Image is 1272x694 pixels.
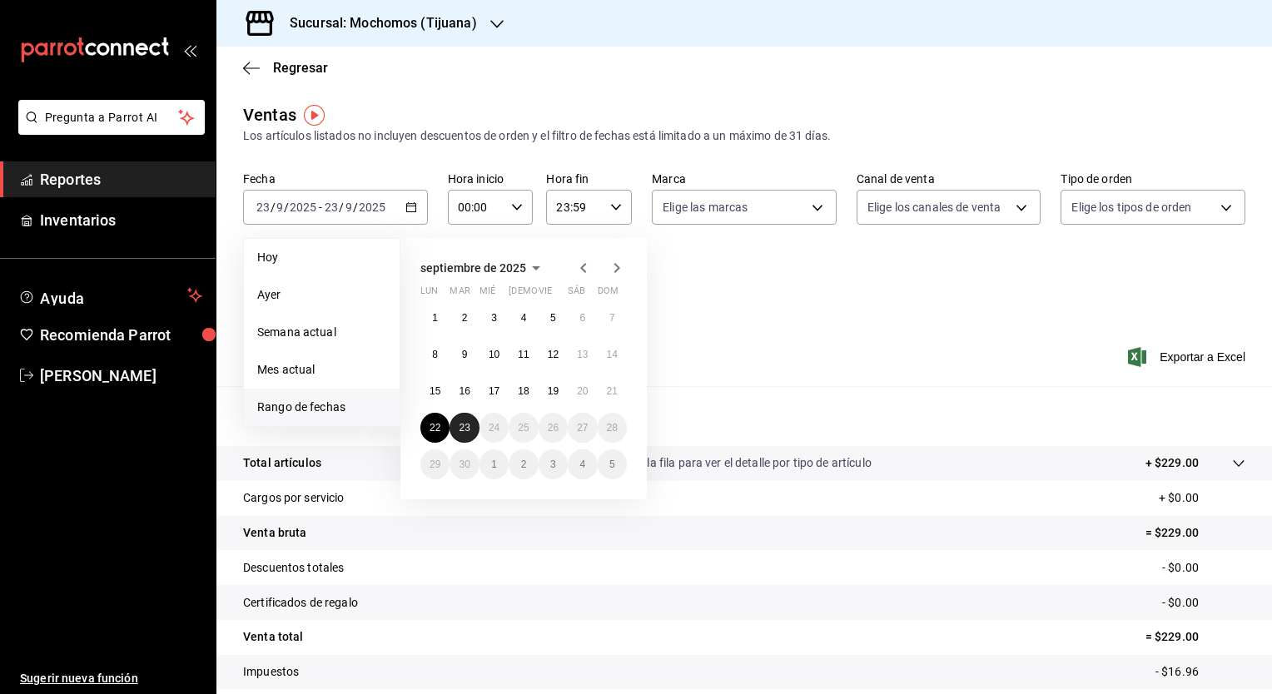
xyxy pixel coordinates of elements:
span: - [319,201,322,214]
button: 1 de septiembre de 2025 [420,303,450,333]
button: 26 de septiembre de 2025 [539,413,568,443]
button: 21 de septiembre de 2025 [598,376,627,406]
abbr: 25 de septiembre de 2025 [518,422,529,434]
span: septiembre de 2025 [420,261,526,275]
button: Pregunta a Parrot AI [18,100,205,135]
a: Pregunta a Parrot AI [12,121,205,138]
button: 7 de septiembre de 2025 [598,303,627,333]
p: Total artículos [243,454,321,472]
span: Regresar [273,60,328,76]
abbr: 7 de septiembre de 2025 [609,312,615,324]
abbr: 12 de septiembre de 2025 [548,349,559,360]
p: = $229.00 [1145,524,1245,542]
p: - $0.00 [1162,559,1245,577]
button: 27 de septiembre de 2025 [568,413,597,443]
abbr: 3 de octubre de 2025 [550,459,556,470]
button: 3 de octubre de 2025 [539,449,568,479]
button: Exportar a Excel [1131,347,1245,367]
span: Elige los canales de venta [867,199,1001,216]
abbr: 21 de septiembre de 2025 [607,385,618,397]
p: Da clic en la fila para ver el detalle por tipo de artículo [595,454,872,472]
abbr: 30 de septiembre de 2025 [459,459,470,470]
abbr: 22 de septiembre de 2025 [430,422,440,434]
abbr: 2 de octubre de 2025 [521,459,527,470]
button: 2 de octubre de 2025 [509,449,538,479]
abbr: 1 de octubre de 2025 [491,459,497,470]
button: 30 de septiembre de 2025 [450,449,479,479]
img: Tooltip marker [304,105,325,126]
label: Tipo de orden [1061,173,1245,185]
input: -- [324,201,339,214]
p: Descuentos totales [243,559,344,577]
span: Reportes [40,168,202,191]
button: 4 de octubre de 2025 [568,449,597,479]
span: / [339,201,344,214]
span: / [353,201,358,214]
span: Elige las marcas [663,199,748,216]
abbr: martes [450,285,470,303]
label: Canal de venta [857,173,1041,185]
p: - $0.00 [1162,594,1245,612]
label: Hora fin [546,173,632,185]
p: + $229.00 [1145,454,1199,472]
span: Rango de fechas [257,399,386,416]
span: / [271,201,276,214]
abbr: 18 de septiembre de 2025 [518,385,529,397]
button: 5 de octubre de 2025 [598,449,627,479]
h3: Sucursal: Mochomos (Tijuana) [276,13,477,33]
abbr: domingo [598,285,619,303]
button: open_drawer_menu [183,43,196,57]
abbr: 27 de septiembre de 2025 [577,422,588,434]
button: 24 de septiembre de 2025 [479,413,509,443]
p: Venta total [243,628,303,646]
input: -- [256,201,271,214]
span: [PERSON_NAME] [40,364,202,387]
abbr: 4 de octubre de 2025 [579,459,585,470]
span: / [284,201,289,214]
button: 9 de septiembre de 2025 [450,340,479,369]
abbr: 28 de septiembre de 2025 [607,422,618,434]
abbr: 26 de septiembre de 2025 [548,422,559,434]
span: Pregunta a Parrot AI [45,109,179,126]
abbr: 14 de septiembre de 2025 [607,349,618,360]
button: 13 de septiembre de 2025 [568,340,597,369]
p: Venta bruta [243,524,306,542]
label: Fecha [243,173,428,185]
button: 8 de septiembre de 2025 [420,340,450,369]
abbr: 4 de septiembre de 2025 [521,312,527,324]
span: Sugerir nueva función [20,670,202,687]
p: = $229.00 [1145,628,1245,646]
button: 25 de septiembre de 2025 [509,413,538,443]
abbr: 15 de septiembre de 2025 [430,385,440,397]
abbr: 2 de septiembre de 2025 [462,312,468,324]
button: 6 de septiembre de 2025 [568,303,597,333]
button: 1 de octubre de 2025 [479,449,509,479]
button: Regresar [243,60,328,76]
button: 22 de septiembre de 2025 [420,413,450,443]
input: -- [276,201,284,214]
button: 11 de septiembre de 2025 [509,340,538,369]
abbr: 10 de septiembre de 2025 [489,349,499,360]
abbr: lunes [420,285,438,303]
p: Certificados de regalo [243,594,358,612]
button: 29 de septiembre de 2025 [420,449,450,479]
abbr: 29 de septiembre de 2025 [430,459,440,470]
abbr: 5 de octubre de 2025 [609,459,615,470]
p: Impuestos [243,663,299,681]
span: Ayer [257,286,386,304]
span: Inventarios [40,209,202,231]
abbr: 1 de septiembre de 2025 [432,312,438,324]
button: 10 de septiembre de 2025 [479,340,509,369]
abbr: 9 de septiembre de 2025 [462,349,468,360]
abbr: 11 de septiembre de 2025 [518,349,529,360]
span: Hoy [257,249,386,266]
div: Los artículos listados no incluyen descuentos de orden y el filtro de fechas está limitado a un m... [243,127,1245,145]
button: 12 de septiembre de 2025 [539,340,568,369]
p: Resumen [243,406,1245,426]
button: 16 de septiembre de 2025 [450,376,479,406]
abbr: miércoles [479,285,495,303]
abbr: 20 de septiembre de 2025 [577,385,588,397]
span: Semana actual [257,324,386,341]
abbr: 5 de septiembre de 2025 [550,312,556,324]
abbr: 6 de septiembre de 2025 [579,312,585,324]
